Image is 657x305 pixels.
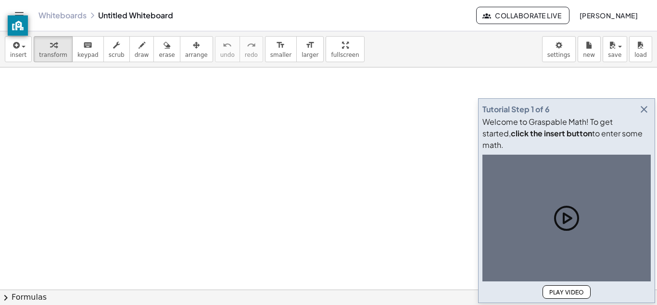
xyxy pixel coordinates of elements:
button: scrub [103,36,130,62]
span: new [583,52,595,58]
b: click the insert button [511,128,592,138]
span: erase [159,52,175,58]
button: redoredo [240,36,263,62]
button: Collaborate Live [476,7,569,24]
span: keypad [77,52,99,58]
i: redo [247,40,256,51]
span: redo [245,52,258,58]
span: smaller [270,52,291,58]
a: Whiteboards [38,11,87,20]
span: larger [302,52,318,58]
button: Play Video [543,285,591,299]
button: new [578,36,601,62]
button: [PERSON_NAME] [571,7,645,24]
span: fullscreen [331,52,359,58]
i: undo [223,40,232,51]
button: fullscreen [326,36,364,62]
button: arrange [180,36,213,62]
button: settings [542,36,576,62]
button: Toggle navigation [12,8,27,23]
button: insert [5,36,32,62]
i: format_size [305,40,315,51]
span: Collaborate Live [484,11,561,20]
div: Tutorial Step 1 of 6 [482,104,550,115]
span: save [608,52,621,58]
button: load [629,36,652,62]
span: load [634,52,647,58]
span: scrub [109,52,125,58]
button: format_sizelarger [296,36,324,62]
span: transform [39,52,67,58]
i: format_size [276,40,285,51]
span: arrange [185,52,208,58]
i: keyboard [83,40,92,51]
div: Welcome to Graspable Math! To get started, to enter some math. [482,116,651,151]
button: transform [34,36,73,62]
button: privacy banner [8,15,28,36]
button: erase [153,36,180,62]
span: [PERSON_NAME] [579,11,638,20]
span: Play Video [549,289,584,296]
span: undo [220,52,235,58]
span: settings [547,52,570,58]
button: format_sizesmaller [265,36,297,62]
button: keyboardkeypad [72,36,104,62]
button: save [603,36,627,62]
button: draw [129,36,154,62]
span: insert [10,52,26,58]
button: undoundo [215,36,240,62]
span: draw [135,52,149,58]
